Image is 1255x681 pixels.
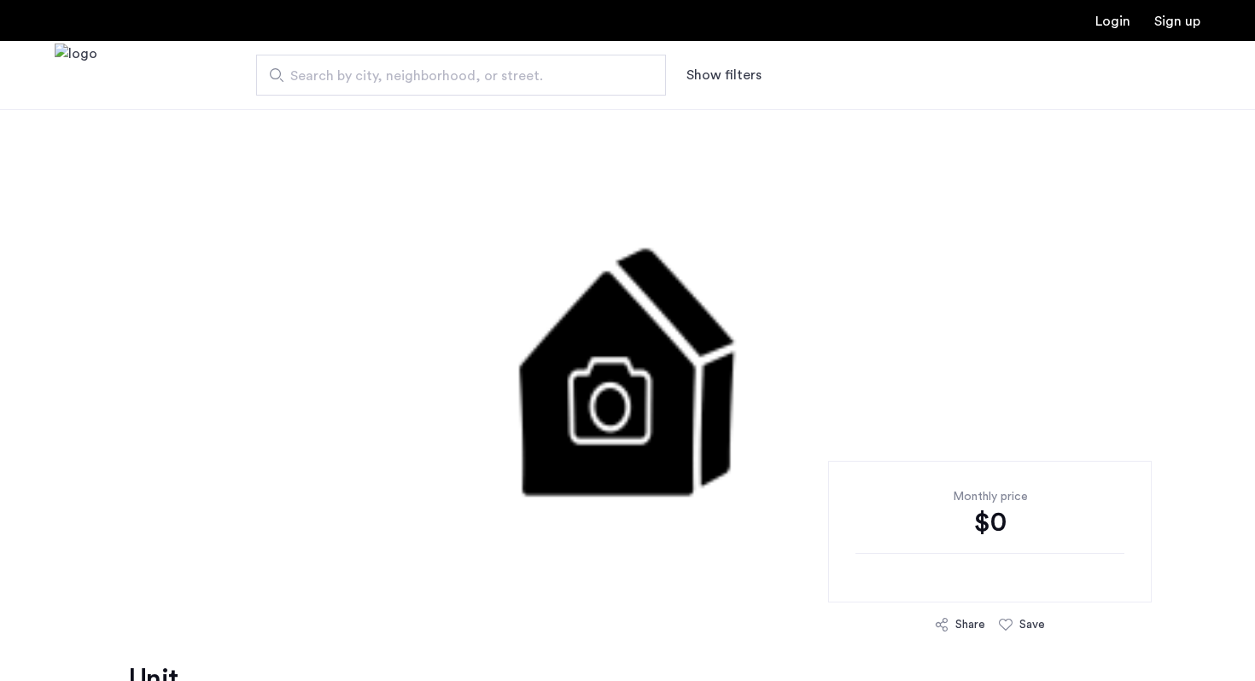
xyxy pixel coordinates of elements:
[256,55,666,96] input: Apartment Search
[686,65,762,85] button: Show or hide filters
[855,505,1124,539] div: $0
[955,616,985,633] div: Share
[1019,616,1045,633] div: Save
[226,109,1030,621] img: 2.gif
[290,66,618,86] span: Search by city, neighborhood, or street.
[55,44,97,108] img: logo
[1095,15,1130,28] a: Login
[55,44,97,108] a: Cazamio Logo
[1154,15,1200,28] a: Registration
[855,488,1124,505] div: Monthly price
